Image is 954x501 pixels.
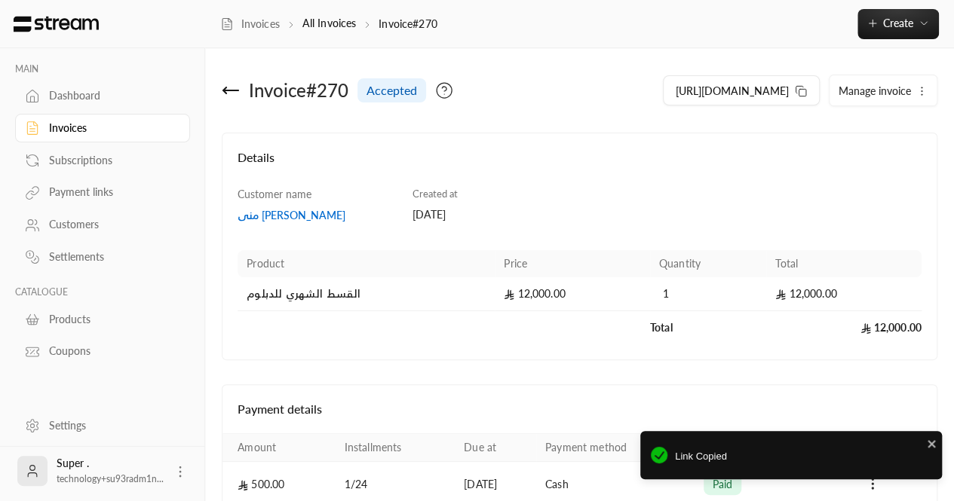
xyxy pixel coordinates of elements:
[49,217,171,232] div: Customers
[830,75,937,105] button: Manage invoice
[220,17,280,32] a: Invoices
[766,277,922,311] td: 12,000.00
[495,250,650,277] th: Price
[367,81,417,99] span: accepted
[15,210,190,240] a: Customers
[379,17,437,32] p: Invoice#270
[413,207,572,222] div: [DATE]
[15,337,190,366] a: Coupons
[49,153,171,168] div: Subscriptions
[15,81,190,111] a: Dashboard
[766,250,922,277] th: Total
[650,311,766,344] td: Total
[57,456,164,486] div: Super .
[15,178,190,207] a: Payment links
[675,449,931,464] span: Link Copied
[220,16,437,32] nav: breadcrumb
[222,434,335,462] th: Amount
[15,63,190,75] p: MAIN
[57,473,164,484] span: technology+su93radm1n...
[302,17,356,29] a: All Invoices
[49,249,171,264] div: Settlements
[495,277,650,311] td: 12,000.00
[49,418,171,433] div: Settings
[238,250,495,277] th: Product
[238,188,311,200] span: Customer name
[15,286,190,298] p: CATALOGUE
[663,75,820,105] button: [URL][DOMAIN_NAME]
[49,121,171,136] div: Invoices
[455,434,536,462] th: Due at
[413,188,458,200] span: Created at
[857,9,939,39] button: Create
[238,208,397,223] a: منى [PERSON_NAME]
[536,434,695,462] th: Payment method
[839,84,911,97] span: Manage invoice
[12,16,100,32] img: Logo
[238,148,922,182] h4: Details
[249,78,348,102] div: Invoice # 270
[49,185,171,200] div: Payment links
[238,250,922,344] table: Products
[15,243,190,272] a: Settlements
[766,311,922,344] td: 12,000.00
[238,400,922,418] h4: Payment details
[15,145,190,175] a: Subscriptions
[238,277,495,311] td: القسط الشهري للدبلوم
[336,434,455,462] th: Installments
[15,114,190,143] a: Invoices
[15,411,190,440] a: Settings
[659,286,674,301] span: 1
[15,304,190,334] a: Products
[650,250,766,277] th: Quantity
[883,17,913,29] span: Create
[49,312,171,327] div: Products
[49,88,171,103] div: Dashboard
[676,83,789,99] span: [URL][DOMAIN_NAME]
[927,435,937,451] button: close
[49,344,171,359] div: Coupons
